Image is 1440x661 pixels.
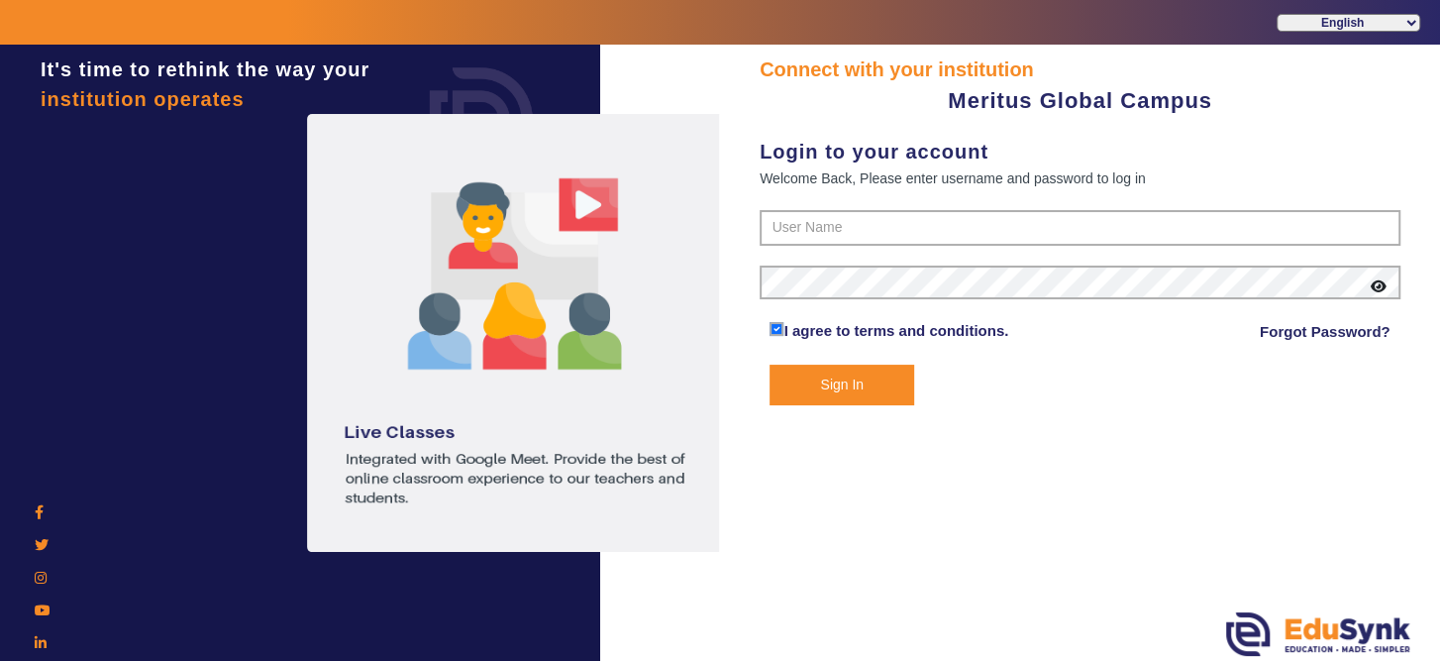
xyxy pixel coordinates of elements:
a: Forgot Password? [1260,320,1390,344]
span: institution operates [41,88,245,110]
a: I agree to terms and conditions. [783,322,1008,339]
button: Sign In [770,365,913,405]
div: Welcome Back, Please enter username and password to log in [760,166,1400,190]
img: login1.png [307,114,723,552]
div: Meritus Global Campus [760,84,1400,117]
span: It's time to rethink the way your [41,58,369,80]
img: edusynk.png [1226,612,1410,656]
input: User Name [760,210,1400,246]
img: login.png [407,45,556,193]
div: Connect with your institution [760,55,1400,84]
div: Login to your account [760,137,1400,166]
